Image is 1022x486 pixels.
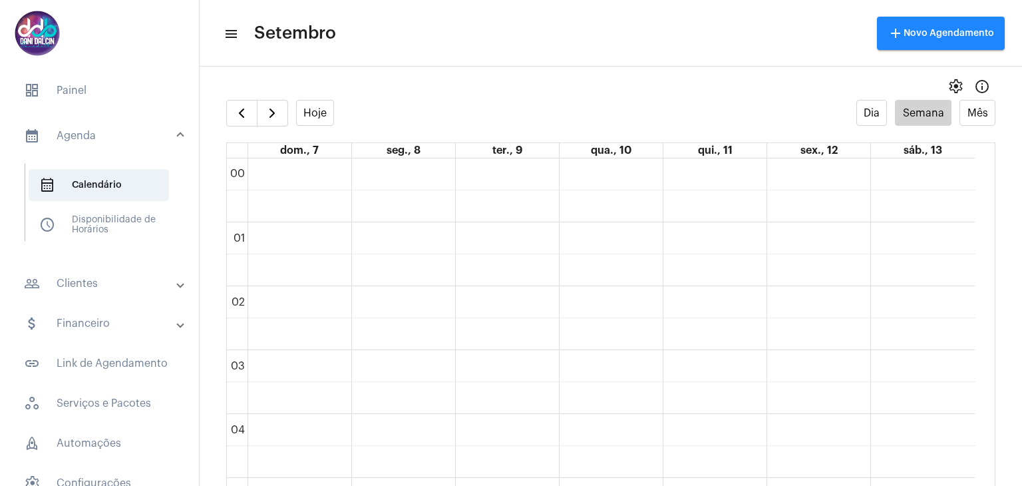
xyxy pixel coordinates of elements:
[24,128,40,144] mat-icon: sidenav icon
[24,395,40,411] span: sidenav icon
[228,360,248,372] div: 03
[277,143,321,158] a: 7 de setembro de 2025
[798,143,840,158] a: 12 de setembro de 2025
[895,100,951,126] button: Semana
[29,169,169,201] span: Calendário
[901,143,945,158] a: 13 de setembro de 2025
[942,73,969,100] button: settings
[888,29,994,38] span: Novo Agendamento
[974,79,990,95] mat-icon: Info
[24,128,178,144] mat-panel-title: Agenda
[24,356,40,371] mat-icon: sidenav icon
[228,168,248,180] div: 00
[24,316,178,332] mat-panel-title: Financeiro
[13,387,186,419] span: Serviços e Pacotes
[224,26,237,42] mat-icon: sidenav icon
[24,276,40,292] mat-icon: sidenav icon
[11,7,64,60] img: 5016df74-caca-6049-816a-988d68c8aa82.png
[296,100,335,126] button: Hoje
[24,276,178,292] mat-panel-title: Clientes
[24,435,40,451] span: sidenav icon
[13,427,186,459] span: Automações
[8,157,199,260] div: sidenav iconAgenda
[39,217,55,233] span: sidenav icon
[856,100,888,126] button: Dia
[257,100,288,126] button: Próximo Semana
[877,17,1005,50] button: Novo Agendamento
[947,79,963,95] span: settings
[8,308,199,340] mat-expansion-panel-header: sidenav iconFinanceiro
[231,232,248,244] div: 01
[254,23,336,44] span: Setembro
[888,25,904,41] mat-icon: add
[8,115,199,157] mat-expansion-panel-header: sidenav iconAgenda
[226,100,257,126] button: Semana Anterior
[13,348,186,379] span: Link de Agendamento
[959,100,995,126] button: Mês
[695,143,735,158] a: 11 de setembro de 2025
[228,424,248,436] div: 04
[24,316,40,332] mat-icon: sidenav icon
[13,75,186,107] span: Painel
[8,268,199,300] mat-expansion-panel-header: sidenav iconClientes
[490,143,525,158] a: 9 de setembro de 2025
[24,83,40,99] span: sidenav icon
[384,143,423,158] a: 8 de setembro de 2025
[588,143,634,158] a: 10 de setembro de 2025
[39,177,55,193] span: sidenav icon
[969,73,995,100] button: Info
[229,296,248,308] div: 02
[29,209,169,241] span: Disponibilidade de Horários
